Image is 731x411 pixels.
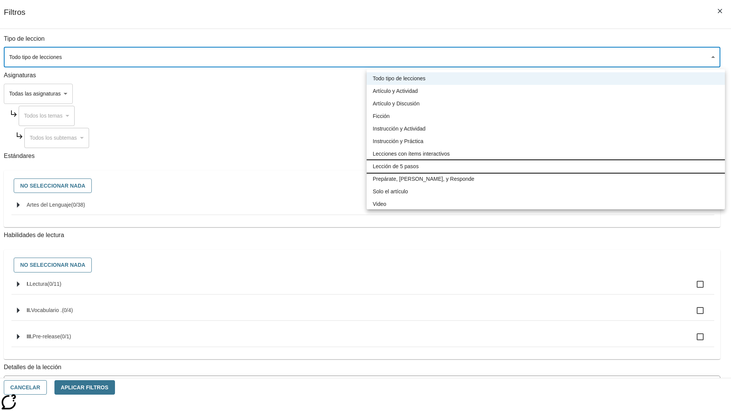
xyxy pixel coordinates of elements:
li: Video [367,198,725,210]
li: Instrucción y Actividad [367,123,725,135]
li: Lecciones con ítems interactivos [367,148,725,160]
li: Artículo y Discusión [367,97,725,110]
li: Ficción [367,110,725,123]
li: Solo el artículo [367,185,725,198]
li: Instrucción y Práctica [367,135,725,148]
li: Artículo y Actividad [367,85,725,97]
li: Prepárate, [PERSON_NAME], y Responde [367,173,725,185]
li: Todo tipo de lecciones [367,72,725,85]
li: Lección de 5 pasos [367,160,725,173]
ul: Seleccione un tipo de lección [367,69,725,213]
